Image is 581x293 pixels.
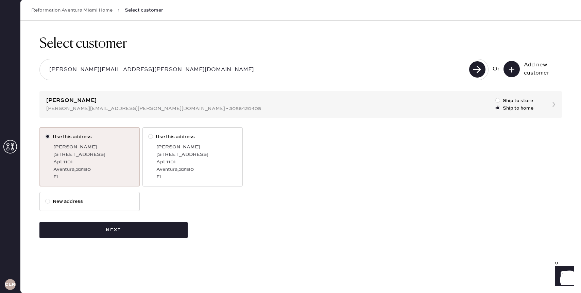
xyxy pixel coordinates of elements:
[45,198,134,205] label: New address
[148,133,237,141] label: Use this address
[156,158,237,166] div: Apt 1101
[44,62,467,78] input: Search by email or phone number
[53,166,134,173] div: Aventura , 33180
[5,282,15,287] h3: CLR
[495,97,533,104] label: Ship to store
[53,158,134,166] div: Apt 1101
[156,166,237,173] div: Aventura , 33180
[39,222,188,238] button: Next
[156,143,237,151] div: [PERSON_NAME]
[493,65,499,73] div: Or
[45,133,134,141] label: Use this address
[495,104,533,112] label: Ship to home
[31,7,113,14] a: Reformation Aventura Miami Home
[53,143,134,151] div: [PERSON_NAME]
[53,173,134,181] div: FL
[524,61,558,77] div: Add new customer
[156,151,237,158] div: [STREET_ADDRESS]
[125,7,163,14] span: Select customer
[39,36,562,52] h1: Select customer
[549,262,578,292] iframe: Front Chat
[156,173,237,181] div: FL
[53,151,134,158] div: [STREET_ADDRESS]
